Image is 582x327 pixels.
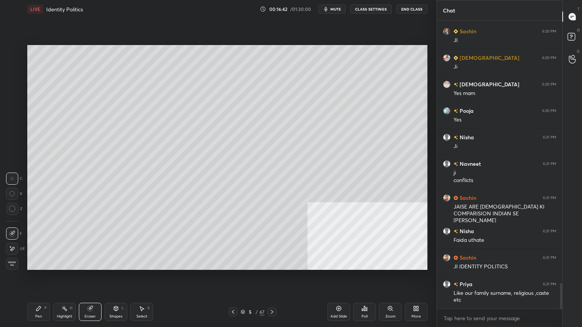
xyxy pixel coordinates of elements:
[454,90,556,97] div: Yes mam
[454,63,556,71] div: Ji
[35,315,42,318] div: Pen
[6,188,22,200] div: X
[443,160,451,168] img: default.png
[443,280,451,288] img: default.png
[256,310,258,314] div: /
[454,196,458,200] img: Learner_Badge_hustler_a18805edde.svg
[454,83,458,87] img: no-rating-badge.077c3623.svg
[542,29,556,34] div: 6:20 PM
[443,254,451,262] img: c0c3d9196a294f4391de7f270798cde8.jpg
[454,177,556,184] div: conflicts
[57,315,72,318] div: Highlight
[458,227,474,235] h6: Nisha
[361,315,368,318] div: Poll
[458,133,474,141] h6: Nisha
[543,229,556,234] div: 6:21 PM
[458,194,476,202] h6: Sachin
[6,227,22,240] div: E
[385,315,396,318] div: Zoom
[6,173,22,185] div: C
[411,315,421,318] div: More
[458,254,476,262] h6: Sachin
[454,263,556,271] div: JI IDENTITY POLITICS
[437,21,562,309] div: grid
[543,135,556,140] div: 6:21 PM
[454,229,458,234] img: no-rating-badge.077c3623.svg
[454,255,458,260] img: Learner_Badge_hustler_a18805edde.svg
[6,243,25,255] div: E
[147,306,150,310] div: S
[577,27,580,33] p: D
[44,306,47,310] div: P
[110,315,122,318] div: Shapes
[46,6,83,13] h4: Identity Politics
[443,107,451,115] img: 91da875aac1f48038553f1acd9e51e72.jpg
[454,29,458,34] img: Learner_Badge_beginner_1_8b307cf2a0.svg
[443,194,451,202] img: c0c3d9196a294f4391de7f270798cde8.jpg
[458,107,474,115] h6: Pooja
[577,6,580,12] p: T
[454,290,556,304] div: Like our family surname, religious ,caste etc
[454,237,556,244] div: Faida uthate
[454,56,458,60] img: Learner_Badge_beginner_1_8b307cf2a0.svg
[443,81,451,88] img: 01e10eeacd2c4f8e99796ea762c37a9f.jpg
[330,6,341,12] span: mute
[454,282,458,287] img: no-rating-badge.077c3623.svg
[454,143,556,150] div: Ji
[543,162,556,166] div: 6:21 PM
[542,109,556,113] div: 6:20 PM
[543,196,556,200] div: 6:21 PM
[350,5,392,14] button: CLASS SETTINGS
[136,315,147,318] div: Select
[443,134,451,141] img: default.png
[454,162,458,166] img: no-rating-badge.077c3623.svg
[458,280,472,288] h6: Priya
[27,5,43,14] div: LIVE
[458,54,519,62] h6: [DEMOGRAPHIC_DATA]
[84,315,96,318] div: Eraser
[454,203,556,224] div: JAISE ARE [DEMOGRAPHIC_DATA] KI COMPARISION INDIAN SE [PERSON_NAME]
[454,37,556,44] div: JI
[6,261,18,266] span: Erase all
[122,306,124,310] div: L
[543,255,556,260] div: 6:21 PM
[458,80,519,88] h6: [DEMOGRAPHIC_DATA]
[247,310,254,314] div: 5
[396,5,427,14] button: End Class
[454,135,458,140] img: no-rating-badge.077c3623.svg
[443,227,451,235] img: default.png
[70,306,72,310] div: H
[454,169,556,177] div: ji
[443,28,451,35] img: 0e6e0831cbcf447696052690619279a2.jpg
[437,0,461,20] p: Chat
[260,308,264,315] div: 67
[454,116,556,124] div: Yes
[542,82,556,87] div: 6:20 PM
[458,27,476,35] h6: Sachin
[318,5,346,14] button: mute
[443,54,451,62] img: f6ca35e622e045489f422ce79b706c9b.jpg
[577,48,580,54] p: G
[6,203,22,215] div: Z
[454,109,458,113] img: no-rating-badge.077c3623.svg
[542,56,556,60] div: 6:20 PM
[543,282,556,287] div: 6:21 PM
[330,315,347,318] div: Add Slide
[458,160,481,168] h6: Navneet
